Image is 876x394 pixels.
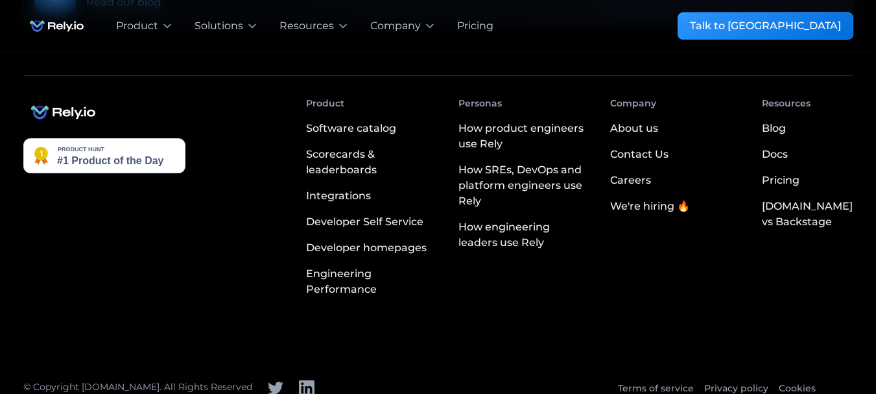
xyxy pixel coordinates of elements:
[195,18,243,34] div: Solutions
[306,183,437,209] a: Integrations
[762,167,799,193] a: Pricing
[306,209,437,235] a: Developer Self Service
[306,235,437,261] a: Developer homepages
[306,214,423,230] div: Developer Self Service
[306,142,437,183] a: Scorecards & leaderboards
[762,147,788,162] div: Docs
[306,116,437,142] a: Software catalog
[610,116,658,142] a: About us
[306,147,437,178] div: Scorecards & leaderboards
[306,188,371,204] div: Integrations
[306,240,427,256] div: Developer homepages
[610,121,658,136] div: About us
[458,219,589,251] div: How engineering leaders use Rely
[370,18,421,34] div: Company
[610,147,669,162] div: Contact Us
[23,138,185,173] img: Rely.io - The developer portal with an AI assistant you can speak with | Product Hunt
[610,167,651,193] a: Careers
[610,97,656,110] div: Company
[23,13,90,39] img: Rely.io logo
[458,97,502,110] div: Personas
[458,162,589,209] div: How SREs, DevOps and platform engineers use Rely
[306,97,344,110] div: Product
[678,12,853,40] a: Talk to [GEOGRAPHIC_DATA]
[458,157,589,214] a: How SREs, DevOps and platform engineers use Rely
[610,173,651,188] div: Careers
[762,142,788,167] a: Docs
[458,214,589,256] a: How engineering leaders use Rely
[762,121,786,136] div: Blog
[306,261,437,302] a: Engineering Performance
[457,18,493,34] a: Pricing
[790,308,858,376] iframe: Chatbot
[306,266,437,297] div: Engineering Performance
[279,18,334,34] div: Resources
[306,121,396,136] div: Software catalog
[690,18,841,34] div: Talk to [GEOGRAPHIC_DATA]
[762,199,853,230] div: [DOMAIN_NAME] vs Backstage
[610,193,690,219] a: We're hiring 🔥
[762,97,811,110] div: Resources
[458,121,589,152] div: How product engineers use Rely
[762,116,786,142] a: Blog
[23,13,90,39] a: home
[116,18,158,34] div: Product
[610,199,690,214] div: We're hiring 🔥
[458,116,589,157] a: How product engineers use Rely
[762,193,853,235] a: [DOMAIN_NAME] vs Backstage
[610,142,669,167] a: Contact Us
[762,173,799,188] div: Pricing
